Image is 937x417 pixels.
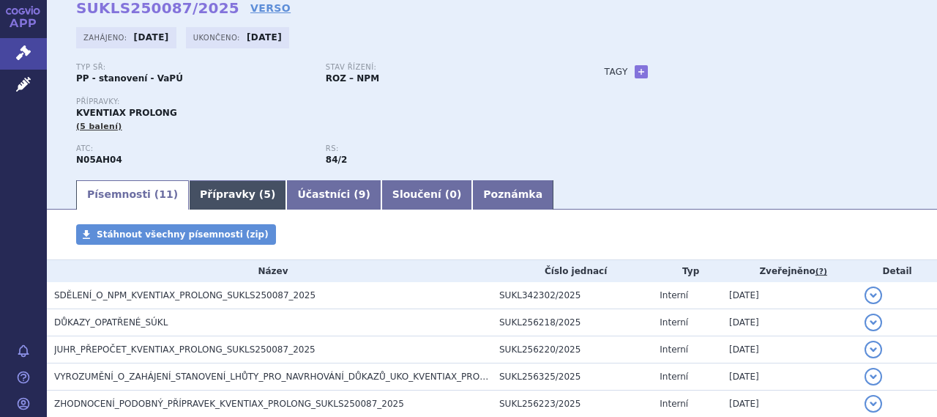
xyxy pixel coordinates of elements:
td: [DATE] [722,364,857,391]
a: Poznámka [472,180,553,210]
th: Název [47,260,492,282]
span: Interní [660,372,688,382]
a: Stáhnout všechny písemnosti (zip) [76,224,276,245]
a: Přípravky (5) [189,180,286,210]
span: 9 [359,188,366,200]
span: (5 balení) [76,122,122,131]
span: KVENTIAX PROLONG [76,108,177,118]
span: Interní [660,317,688,328]
a: Písemnosti (11) [76,180,189,210]
th: Detail [857,260,937,282]
span: 5 [264,188,271,200]
span: Stáhnout všechny písemnosti (zip) [97,229,269,240]
span: Ukončeno: [193,32,243,43]
td: SUKL256218/2025 [492,309,652,336]
td: [DATE] [722,309,857,336]
a: VERSO [250,1,291,15]
span: Interní [660,399,688,409]
span: ZHODNOCENÍ_PODOBNÝ_PŘÍPRAVEK_KVENTIAX_PROLONG_SUKLS250087_2025 [54,399,404,409]
strong: [DATE] [247,32,282,43]
strong: ROZ – NPM [326,73,379,84]
th: Typ [652,260,722,282]
span: Interní [660,290,688,300]
td: SUKL342302/2025 [492,282,652,309]
button: detail [865,395,882,413]
p: ATC: [76,144,311,153]
span: VYROZUMĚNÍ_O_ZAHÁJENÍ_STANOVENÍ_LHŮTY_PRO_NAVRHOVÁNÍ_DŮKAZŮ_UKO_KVENTIAX_PROLONG_SUKLS250087_2025 [54,372,597,382]
p: Typ SŘ: [76,63,311,72]
span: 11 [159,188,173,200]
td: [DATE] [722,336,857,364]
p: Stav řízení: [326,63,561,72]
a: Sloučení (0) [381,180,472,210]
a: + [635,65,648,78]
p: RS: [326,144,561,153]
span: Interní [660,344,688,355]
td: [DATE] [722,282,857,309]
strong: PP - stanovení - VaPÚ [76,73,183,84]
button: detail [865,341,882,358]
span: Zahájeno: [83,32,130,43]
a: Účastníci (9) [286,180,381,210]
strong: [DATE] [134,32,169,43]
span: JUHR_PŘEPOČET_KVENTIAX_PROLONG_SUKLS250087_2025 [54,344,316,355]
button: detail [865,368,882,385]
span: 0 [449,188,457,200]
th: Číslo jednací [492,260,652,282]
p: Přípravky: [76,97,575,106]
span: DŮKAZY_OPATŘENÉ_SÚKL [54,317,168,328]
h3: Tagy [605,63,628,81]
strong: antipsychotika třetí volby - speciální, p.o. [326,155,347,165]
button: detail [865,287,882,304]
span: SDĚLENÍ_O_NPM_KVENTIAX_PROLONG_SUKLS250087_2025 [54,290,316,300]
td: SUKL256325/2025 [492,364,652,391]
abbr: (?) [815,267,827,277]
th: Zveřejněno [722,260,857,282]
td: SUKL256220/2025 [492,336,652,364]
strong: KVETIAPIN [76,155,122,165]
button: detail [865,314,882,331]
